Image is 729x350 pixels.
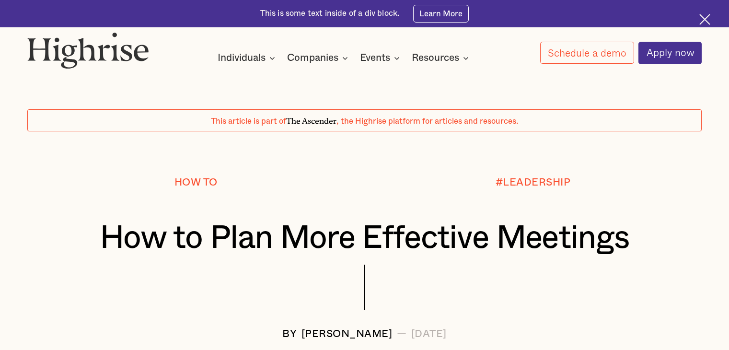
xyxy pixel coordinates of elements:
[286,115,336,124] span: The Ascender
[218,52,266,64] div: Individuals
[699,14,710,25] img: Cross icon
[540,42,634,64] a: Schedule a demo
[218,52,278,64] div: Individuals
[211,117,286,125] span: This article is part of
[27,32,149,69] img: Highrise logo
[638,42,702,64] a: Apply now
[336,117,518,125] span: , the Highrise platform for articles and resources.
[360,52,390,64] div: Events
[412,52,472,64] div: Resources
[287,52,351,64] div: Companies
[56,220,674,256] h1: How to Plan More Effective Meetings
[260,8,400,19] div: This is some text inside of a div block.
[174,177,218,188] div: How To
[412,52,459,64] div: Resources
[413,5,469,22] a: Learn More
[301,328,393,340] div: [PERSON_NAME]
[282,328,297,340] div: BY
[397,328,407,340] div: —
[411,328,447,340] div: [DATE]
[287,52,338,64] div: Companies
[496,177,571,188] div: #LEADERSHIP
[360,52,403,64] div: Events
